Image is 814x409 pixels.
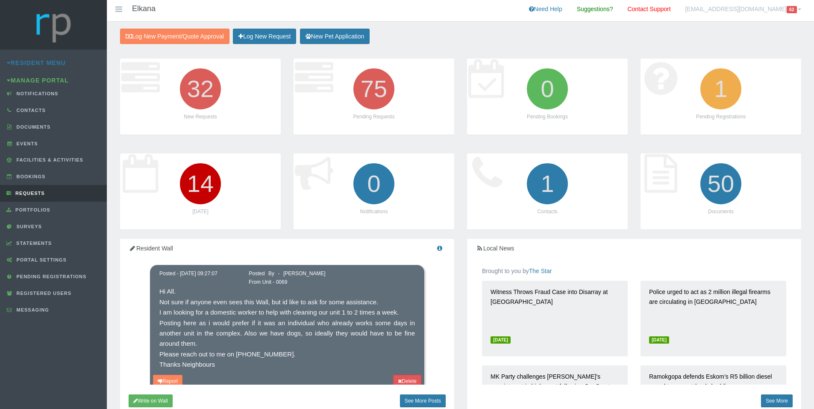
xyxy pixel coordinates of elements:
[15,174,46,179] span: Bookings
[467,59,628,134] a: 0 Pending Bookings
[294,59,454,134] a: 75 Pending Requests
[233,29,296,44] a: Log New Request
[7,77,69,84] a: Manage Portal
[697,65,745,113] i: 1
[15,274,87,279] span: Pending Registrations
[350,160,398,208] i: 0
[482,266,786,276] p: Brought to you by
[467,153,628,229] a: 1 Contacts
[15,307,49,312] span: Messaging
[649,336,669,344] span: [DATE]
[132,5,156,13] h4: Elkana
[491,336,511,344] span: [DATE]
[13,207,50,212] span: Portfolios
[14,241,52,246] span: Statements
[641,59,801,134] a: 1 Pending Registrations
[400,394,446,407] a: See More Posts
[15,257,67,262] span: Portal Settings
[15,224,42,229] span: Surveys
[649,113,793,121] p: Pending Registrations
[697,160,745,208] i: 50
[176,160,224,208] i: 14
[120,29,229,44] a: Log New Payment/Quote Approval
[294,153,454,229] a: 0 Notifications
[523,65,571,113] i: 0
[153,270,242,278] div: Posted - [DATE] 09:27:07
[15,91,59,96] span: Notifications
[761,394,793,407] a: See More
[491,287,619,330] p: Witness Throws Fraud Case into Disarray at [GEOGRAPHIC_DATA]
[15,291,71,296] span: Registered Users
[476,208,619,216] p: Contacts
[129,245,446,252] h5: Resident Wall
[129,208,272,216] p: [DATE]
[15,124,51,129] span: Documents
[476,113,619,121] p: Pending Bookings
[302,208,446,216] p: Notifications
[482,281,628,356] a: Witness Throws Fraud Case into Disarray at [GEOGRAPHIC_DATA] [DATE]
[129,113,272,121] p: New Requests
[7,59,66,66] a: Resident Menu
[529,268,552,274] a: The Star
[350,65,398,113] i: 75
[641,153,801,229] a: 50 Documents
[15,108,46,113] span: Contacts
[15,141,38,146] span: Events
[649,208,793,216] p: Documents
[153,375,182,388] button: Report
[476,245,793,252] h5: Local News
[13,191,45,196] span: Requests
[15,157,83,162] span: Facilities & Activities
[787,6,797,13] span: 62
[649,287,778,330] p: Police urged to act as 2 million illegal firearms are circulating in [GEOGRAPHIC_DATA]
[300,29,370,44] button: New Pet Application
[129,394,173,407] button: Write on Wall
[393,375,421,388] button: Delete
[641,281,786,356] a: Police urged to act as 2 million illegal firearms are circulating in [GEOGRAPHIC_DATA] [DATE]
[159,286,415,370] p: Hi All. Not sure if anyone even sees this Wall, but id like to ask for some assistance. I am look...
[176,65,224,113] i: 32
[242,270,332,286] div: Posted By - [PERSON_NAME] From Unit - 0069
[120,59,281,134] a: 32 New Requests
[302,113,446,121] p: Pending Requests
[523,160,571,208] i: 1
